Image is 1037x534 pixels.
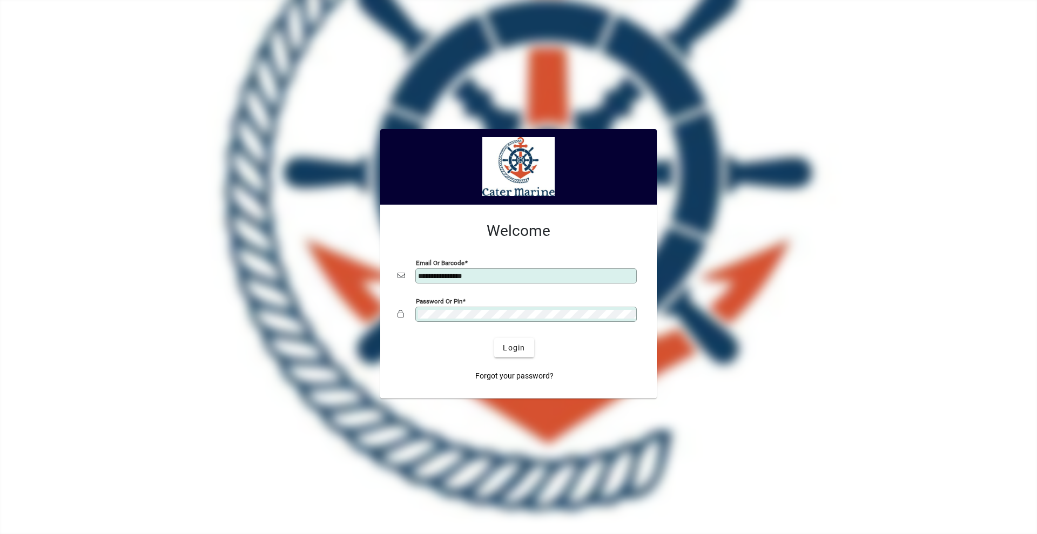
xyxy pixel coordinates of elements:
span: Forgot your password? [475,370,554,382]
mat-label: Password or Pin [416,298,462,305]
a: Forgot your password? [471,366,558,386]
h2: Welcome [398,222,639,240]
button: Login [494,338,534,357]
mat-label: Email or Barcode [416,259,464,267]
span: Login [503,342,525,354]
